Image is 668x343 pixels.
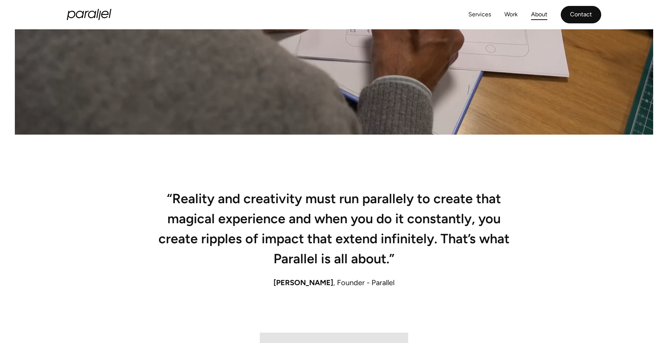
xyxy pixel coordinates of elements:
div: , Founder - Parallel [82,277,586,288]
a: About [531,9,547,20]
a: Contact [561,6,601,23]
a: Work [504,9,518,20]
span: [PERSON_NAME] [274,278,333,287]
a: home [67,9,111,20]
a: Services [468,9,491,20]
h2: “Reality and creativity must run parallely to create that magical experience and when you do it c... [156,194,512,269]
